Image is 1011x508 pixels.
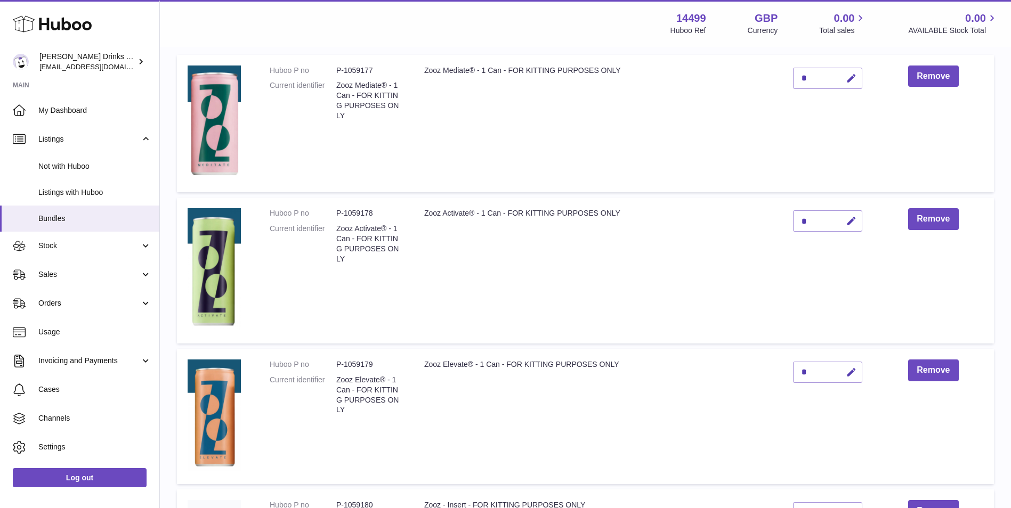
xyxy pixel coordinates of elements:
a: 0.00 Total sales [819,11,867,36]
dd: Zooz Elevate® - 1 Can - FOR KITTING PURPOSES ONLY [336,375,403,415]
dd: P-1059177 [336,65,403,76]
td: Zooz Mediate® - 1 Can - FOR KITTING PURPOSES ONLY [414,55,782,193]
strong: GBP [755,11,778,26]
strong: 14499 [676,11,706,26]
dt: Current identifier [270,375,336,415]
dd: P-1059178 [336,208,403,218]
dd: Zooz Activate® - 1 Can - FOR KITTING PURPOSES ONLY [336,224,403,264]
a: Log out [13,468,147,487]
button: Remove [908,65,958,87]
span: Cases [38,384,151,395]
div: [PERSON_NAME] Drinks LTD (t/a Zooz) [39,52,135,72]
dt: Huboo P no [270,65,336,76]
span: Settings [38,442,151,452]
dt: Huboo P no [270,359,336,370]
span: 0.00 [834,11,855,26]
td: Zooz Activate® - 1 Can - FOR KITTING PURPOSES ONLY [414,198,782,343]
span: [EMAIL_ADDRESS][DOMAIN_NAME] [39,62,157,71]
span: Orders [38,298,140,308]
span: AVAILABLE Stock Total [908,26,998,36]
span: Channels [38,413,151,423]
span: 0.00 [965,11,986,26]
img: Zooz Activate® - 1 Can - FOR KITTING PURPOSES ONLY [188,208,241,330]
span: Usage [38,327,151,337]
dt: Huboo P no [270,208,336,218]
dt: Current identifier [270,224,336,264]
span: Bundles [38,214,151,224]
span: Not with Huboo [38,161,151,171]
span: My Dashboard [38,105,151,116]
span: Total sales [819,26,867,36]
img: internalAdmin-14499@internal.huboo.com [13,54,29,70]
div: Huboo Ref [670,26,706,36]
img: Zooz Mediate® - 1 Can - FOR KITTING PURPOSES ONLY [188,65,241,179]
dd: Zooz Mediate® - 1 Can - FOR KITTING PURPOSES ONLY [336,80,403,121]
button: Remove [908,359,958,381]
span: Stock [38,241,140,251]
img: Zooz Elevate® - 1 Can - FOR KITTING PURPOSES ONLY [188,359,241,471]
span: Listings with Huboo [38,187,151,198]
span: Invoicing and Payments [38,356,140,366]
a: 0.00 AVAILABLE Stock Total [908,11,998,36]
span: Listings [38,134,140,144]
td: Zooz Elevate® - 1 Can - FOR KITTING PURPOSES ONLY [414,349,782,484]
dt: Current identifier [270,80,336,121]
span: Sales [38,269,140,280]
dd: P-1059179 [336,359,403,370]
div: Currency [748,26,778,36]
button: Remove [908,208,958,230]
